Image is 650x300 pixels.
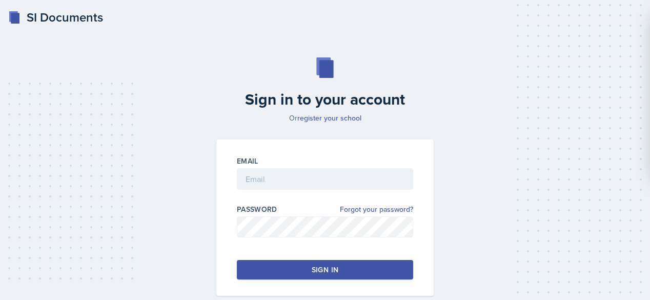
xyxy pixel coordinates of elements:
a: SI Documents [8,8,103,27]
input: Email [237,168,413,190]
div: Sign in [312,265,338,275]
a: Forgot your password? [340,204,413,215]
label: Password [237,204,277,214]
h2: Sign in to your account [210,90,440,109]
button: Sign in [237,260,413,279]
a: register your school [297,113,361,123]
label: Email [237,156,258,166]
p: Or [210,113,440,123]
